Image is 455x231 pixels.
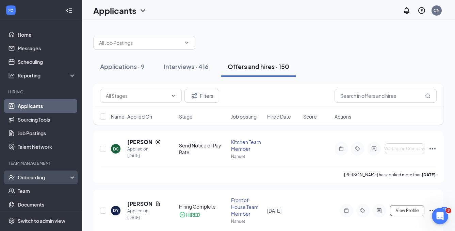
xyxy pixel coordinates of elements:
a: Team [18,184,76,198]
div: Onboarding [18,174,70,181]
svg: Filter [190,92,198,100]
span: Stage [179,113,193,120]
a: Talent Network [18,140,76,154]
h5: [PERSON_NAME] [127,200,152,208]
div: DS [113,146,119,152]
input: All Job Postings [99,39,181,47]
svg: Ellipses [428,145,437,153]
svg: Settings [8,217,15,224]
button: Filter Filters [184,89,219,103]
b: [DATE] [422,172,436,177]
svg: Tag [359,208,367,213]
a: Sourcing Tools [18,113,76,126]
button: View Profile [390,205,424,216]
svg: ChevronDown [170,93,176,99]
div: Front of House Team Member [231,197,263,217]
svg: ChevronDown [184,40,190,46]
span: Actions [335,113,351,120]
div: Applied on [DATE] [127,208,161,221]
div: Reporting [18,72,76,79]
svg: Tag [354,146,362,152]
span: Job posting [231,113,257,120]
a: Scheduling [18,55,76,69]
span: Waiting on Company [384,146,425,151]
span: View Profile [396,208,419,213]
div: Offers and hires · 150 [228,62,289,71]
div: Applied on [DATE] [127,146,161,159]
div: Kitchen Team Member [231,139,263,152]
div: Hiring [8,89,75,95]
svg: ActiveChat [370,146,378,152]
svg: ChevronDown [139,6,147,15]
iframe: Intercom live chat [432,208,448,224]
div: Team Management [8,160,75,166]
svg: Reapply [155,139,161,145]
h5: [PERSON_NAME] [127,138,152,146]
div: Switch to admin view [18,217,65,224]
div: Nanuet [231,218,263,224]
svg: MagnifyingGlass [425,93,430,99]
svg: WorkstreamLogo [7,7,14,14]
input: All Stages [106,92,168,100]
div: CN [434,7,440,13]
svg: ActiveChat [375,208,383,213]
div: Hiring Complete [179,203,227,210]
div: HIRED [186,211,200,218]
svg: Collapse [66,7,72,14]
a: Home [18,28,76,41]
svg: Ellipses [428,207,437,215]
span: Hired Date [267,113,291,120]
span: Name · Applied On [111,113,152,120]
div: Nanuet [231,154,263,159]
svg: QuestionInfo [418,6,426,15]
input: Search in offers and hires [335,89,437,103]
a: Job Postings [18,126,76,140]
a: Messages [18,41,76,55]
span: [DATE] [267,208,281,214]
svg: CheckmarkCircle [179,211,186,218]
div: Send Notice of Pay Rate [179,142,227,156]
div: DY [113,208,119,213]
div: Applications · 9 [100,62,145,71]
span: 3 [446,208,451,213]
svg: UserCheck [8,174,15,181]
svg: Note [337,146,345,152]
svg: Notifications [403,6,411,15]
p: [PERSON_NAME] has applied more than . [344,172,437,178]
svg: Document [155,201,161,207]
button: Waiting on Company [385,143,424,154]
svg: Analysis [8,72,15,79]
a: Applicants [18,99,76,113]
span: Score [303,113,317,120]
h1: Applicants [93,5,136,16]
a: Documents [18,198,76,211]
div: 47 [441,207,448,213]
svg: Note [342,208,351,213]
div: Interviews · 416 [164,62,209,71]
